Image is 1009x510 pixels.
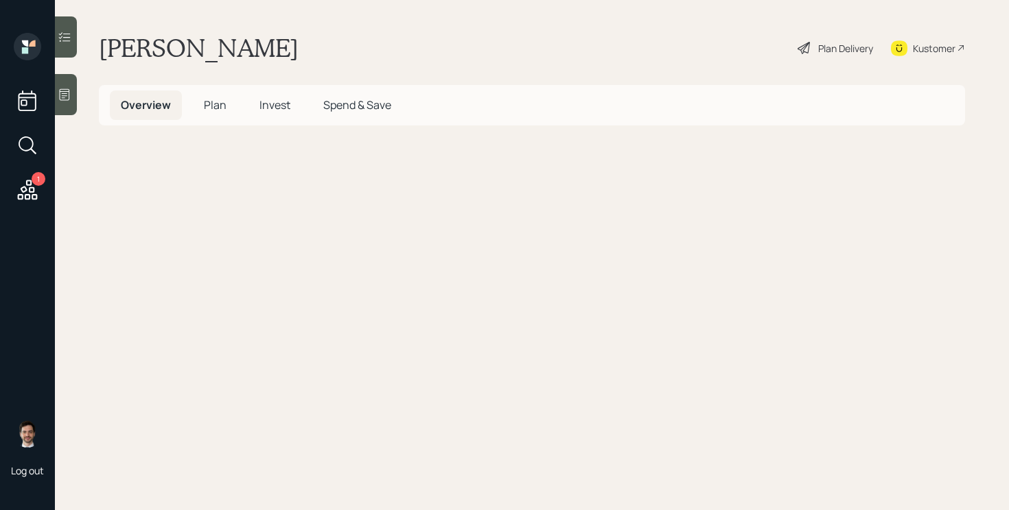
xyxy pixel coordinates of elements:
[32,172,45,186] div: 1
[913,41,955,56] div: Kustomer
[14,420,41,448] img: jonah-coleman-headshot.png
[818,41,873,56] div: Plan Delivery
[259,97,290,112] span: Invest
[323,97,391,112] span: Spend & Save
[99,33,299,63] h1: [PERSON_NAME]
[121,97,171,112] span: Overview
[204,97,227,112] span: Plan
[11,464,44,477] div: Log out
